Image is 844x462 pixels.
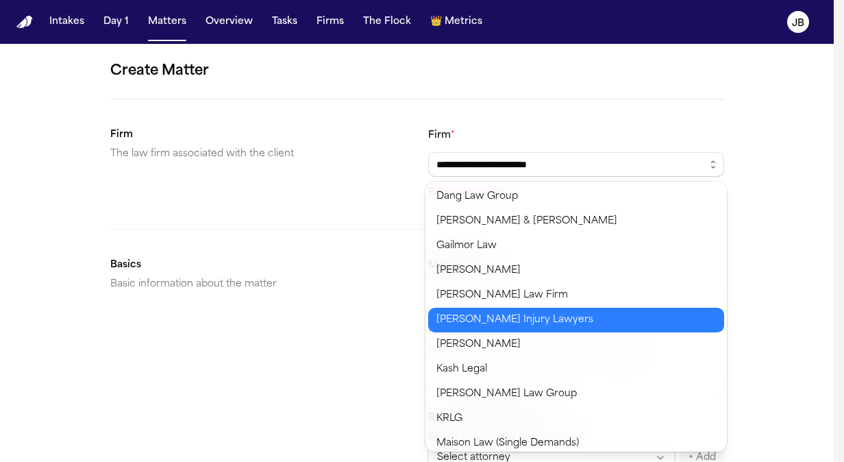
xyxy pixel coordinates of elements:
span: [PERSON_NAME] Injury Lawyers [436,312,593,328]
span: [PERSON_NAME] Law Firm [436,287,568,304]
span: [PERSON_NAME] Law Group [436,386,577,402]
input: Select a firm [428,152,724,177]
span: Dang Law Group [436,189,518,205]
span: [PERSON_NAME] [436,337,521,353]
span: [PERSON_NAME] [436,263,521,279]
span: Kash Legal [436,361,487,378]
span: Gailmor Law [436,238,497,254]
span: Maison Law (Single Demands) [436,435,579,452]
span: KRLG [436,411,462,427]
span: [PERSON_NAME] & [PERSON_NAME] [436,213,617,230]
